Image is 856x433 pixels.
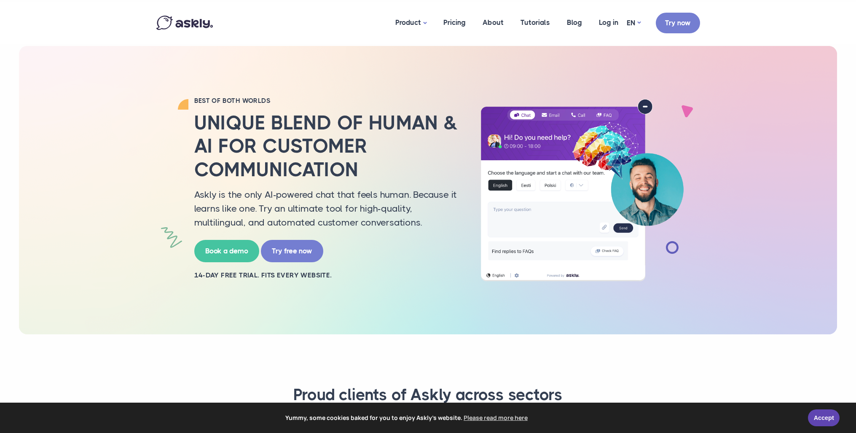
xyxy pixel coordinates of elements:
h3: Proud clients of Askly across sectors [167,385,690,405]
a: Pricing [435,2,474,43]
a: Blog [558,2,590,43]
h2: BEST OF BOTH WORLDS [194,97,460,105]
a: learn more about cookies [462,411,529,424]
a: EN [627,17,641,29]
a: Book a demo [194,240,259,262]
h2: 14-day free trial. Fits every website. [194,271,460,280]
h2: Unique blend of human & AI for customer communication [194,111,460,181]
a: Accept [808,409,840,426]
a: Try free now [261,240,323,262]
a: Product [387,2,435,44]
a: Tutorials [512,2,558,43]
span: Yummy, some cookies baked for you to enjoy Askly's website. [12,411,802,424]
a: Try now [656,13,700,33]
a: Log in [590,2,627,43]
img: AI multilingual chat [472,99,692,281]
img: Askly [156,16,213,30]
a: About [474,2,512,43]
p: Askly is the only AI-powered chat that feels human. Because it learns like one. Try an ultimate t... [194,188,460,229]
